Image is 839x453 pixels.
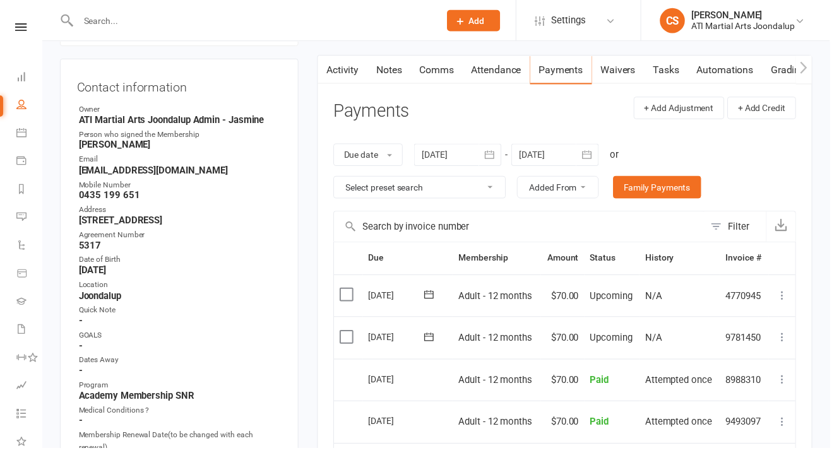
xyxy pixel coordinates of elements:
span: Adult - 12 months [463,379,538,390]
button: Add [452,10,506,32]
div: or [617,149,626,164]
strong: 5317 [80,242,285,254]
td: $70.00 [547,320,591,363]
input: Search by invoice number [338,214,712,244]
a: Attendance [468,56,536,85]
span: Paid [597,421,616,432]
button: + Add Adjustment [641,98,732,121]
a: Calendar [16,121,42,150]
strong: - [80,369,285,380]
span: Attempted once [652,421,720,432]
div: Email [80,155,285,167]
td: $70.00 [547,363,591,406]
a: Tasks [652,56,696,85]
a: Payments [16,150,42,178]
div: ATI Martial Arts Joondalup [699,21,804,32]
button: Filter [712,214,775,244]
strong: 0435 199 651 [80,192,285,203]
span: Adult - 12 months [463,421,538,432]
span: N/A [652,293,669,305]
div: CS [667,8,693,33]
td: 8988310 [728,363,777,406]
div: Address [80,206,285,218]
div: [DATE] [372,374,431,393]
h3: Contact information [78,76,285,95]
th: History [646,245,728,277]
strong: - [80,420,285,431]
a: Comms [415,56,468,85]
th: Status [591,245,647,277]
strong: - [80,344,285,355]
span: Settings [557,6,592,35]
td: 9493097 [728,405,777,448]
div: Medical Conditions ? [80,409,285,421]
div: Mobile Number [80,181,285,193]
div: Owner [80,105,285,117]
strong: [STREET_ADDRESS] [80,217,285,228]
input: Search... [75,12,436,30]
div: [PERSON_NAME] [699,9,804,21]
strong: [EMAIL_ADDRESS][DOMAIN_NAME] [80,167,285,178]
div: Filter [736,221,758,237]
div: Dates Away [80,358,285,370]
button: + Add Credit [735,98,805,121]
a: Dashboard [16,64,42,93]
span: Adult - 12 months [463,336,538,347]
a: Reports [16,178,42,206]
button: Added From [523,178,605,201]
a: Waivers [598,56,652,85]
div: Agreement Number [80,232,285,244]
td: 9781450 [728,320,777,363]
span: Attempted once [652,379,720,390]
div: Location [80,282,285,294]
strong: ATI Martial Arts Joondalup Admin - Jasmine [80,115,285,127]
span: N/A [652,336,669,347]
td: $70.00 [547,405,591,448]
span: Adult - 12 months [463,293,538,305]
div: Quick Note [80,308,285,320]
span: Upcoming [597,336,640,347]
div: [DATE] [372,416,431,435]
strong: Academy Membership SNR [80,394,285,406]
a: Notes [372,56,415,85]
div: Date of Birth [80,257,285,269]
div: Program [80,384,285,396]
td: 4770945 [728,278,777,321]
th: Due [367,245,458,277]
button: Due date [337,145,407,168]
a: Activity [321,56,372,85]
strong: Joondalup [80,293,285,305]
span: Add [474,16,490,26]
a: Payments [536,56,598,85]
strong: - [80,319,285,330]
a: Automations [696,56,771,85]
a: Product Sales [16,263,42,291]
a: Family Payments [620,178,709,201]
strong: [DATE] [80,268,285,279]
span: Paid [597,379,616,390]
div: GOALS [80,333,285,345]
div: [DATE] [372,288,431,308]
th: Amount [547,245,591,277]
span: Upcoming [597,293,640,305]
a: Assessments [16,377,42,405]
a: People [16,93,42,121]
strong: [PERSON_NAME] [80,141,285,152]
th: Membership [458,245,546,277]
td: $70.00 [547,278,591,321]
div: Person who signed the Membership [80,130,285,142]
th: Invoice # [728,245,777,277]
h3: Payments [337,103,414,122]
div: [DATE] [372,331,431,350]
